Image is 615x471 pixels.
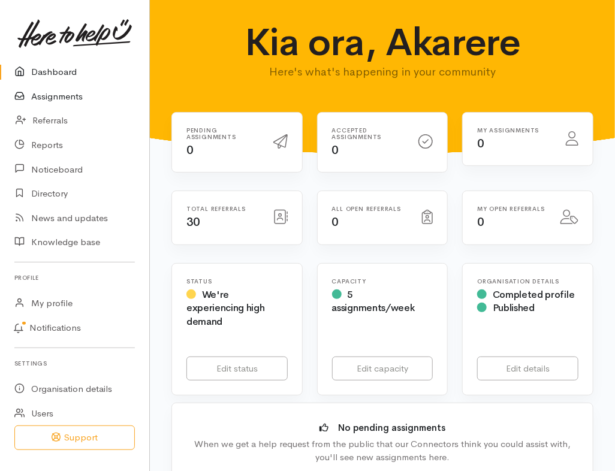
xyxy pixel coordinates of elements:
[332,143,339,158] span: 0
[477,357,578,381] a: Edit details
[332,357,433,381] a: Edit capacity
[244,64,520,80] p: Here's what's happening in your community
[332,127,405,140] h6: Accepted assignments
[332,215,339,230] span: 0
[186,206,259,212] h6: Total referrals
[493,301,535,314] span: Published
[14,355,135,372] h6: Settings
[477,278,578,285] h6: Organisation Details
[186,288,265,328] span: We're experiencing high demand
[14,270,135,286] h6: Profile
[338,422,445,433] b: No pending assignments
[477,127,551,134] h6: My assignments
[477,136,484,151] span: 0
[332,288,415,315] span: 5 assignments/week
[332,206,408,212] h6: All open referrals
[190,437,575,464] div: When we get a help request from the public that our Connectors think you could assist with, you'l...
[244,22,520,64] h1: Kia ora, Akarere
[186,215,200,230] span: 30
[186,357,288,381] a: Edit status
[186,127,259,140] h6: Pending assignments
[14,425,135,450] button: Support
[186,143,194,158] span: 0
[477,215,484,230] span: 0
[332,278,433,285] h6: Capacity
[493,288,575,301] span: Completed profile
[186,278,288,285] h6: Status
[477,206,546,212] h6: My open referrals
